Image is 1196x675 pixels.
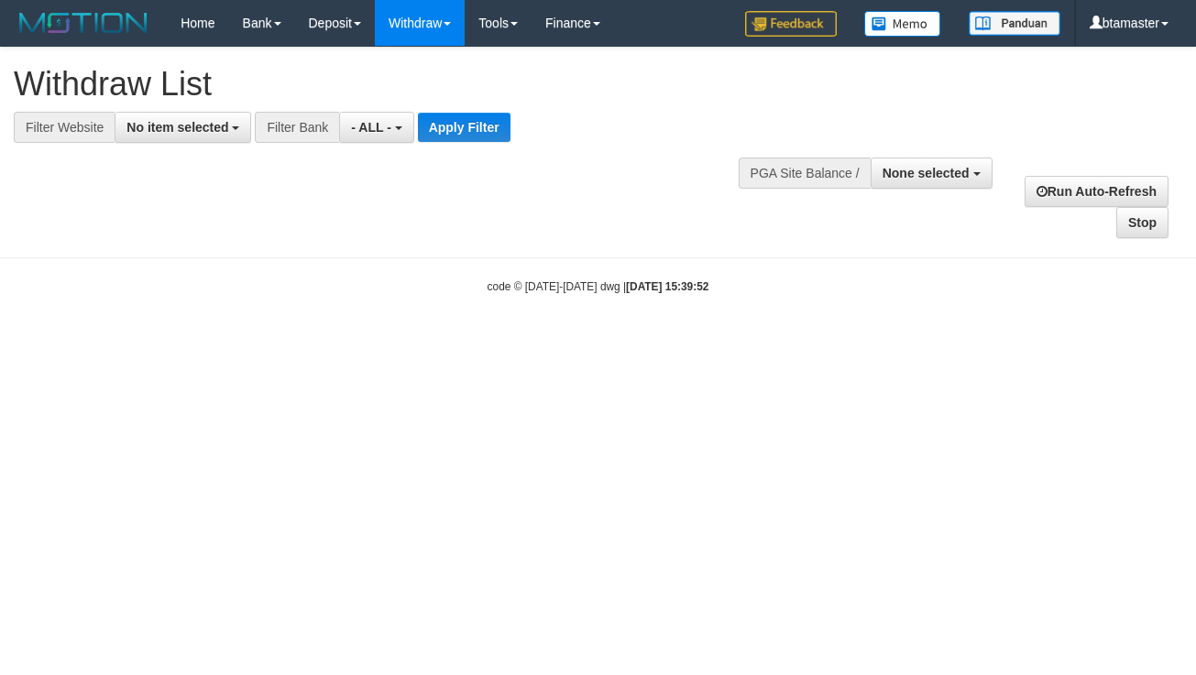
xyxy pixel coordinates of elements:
span: No item selected [126,120,228,135]
strong: [DATE] 15:39:52 [626,280,708,293]
div: Filter Bank [255,112,339,143]
button: None selected [871,158,993,189]
img: panduan.png [969,11,1060,36]
button: - ALL - [339,112,413,143]
h1: Withdraw List [14,66,779,103]
a: Run Auto-Refresh [1025,176,1169,207]
div: Filter Website [14,112,115,143]
img: Feedback.jpg [745,11,837,37]
small: code © [DATE]-[DATE] dwg | [488,280,709,293]
img: MOTION_logo.png [14,9,153,37]
img: Button%20Memo.svg [864,11,941,37]
span: None selected [883,166,970,180]
span: - ALL - [351,120,391,135]
button: Apply Filter [418,113,510,142]
button: No item selected [115,112,251,143]
div: PGA Site Balance / [739,158,871,189]
a: Stop [1116,207,1169,238]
